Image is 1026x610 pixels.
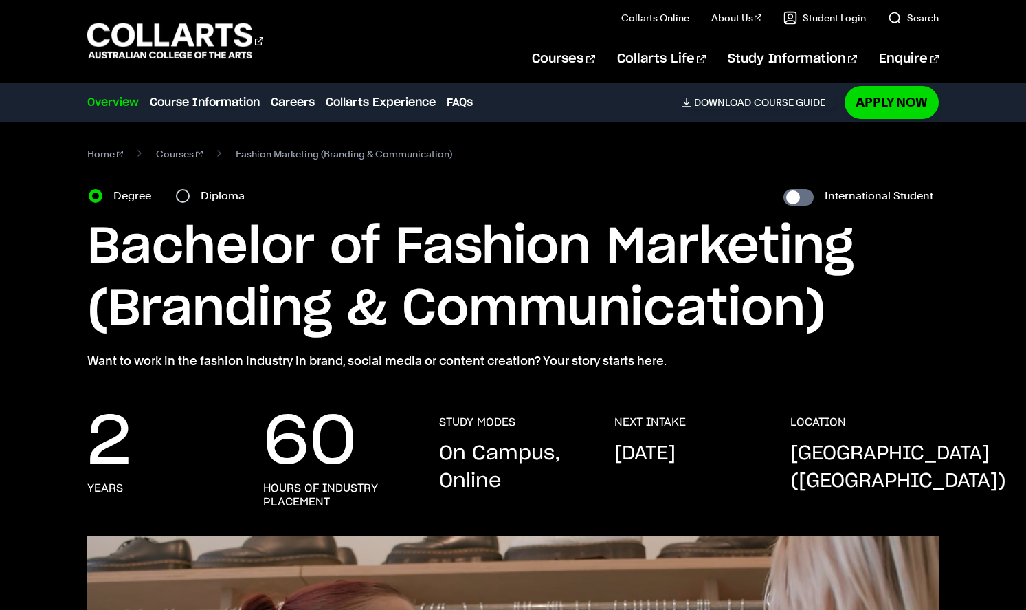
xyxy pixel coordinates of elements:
[682,96,836,109] a: DownloadCourse Guide
[150,94,260,111] a: Course Information
[711,11,762,25] a: About Us
[439,415,515,429] h3: STUDY MODES
[113,186,159,206] label: Degree
[271,94,315,111] a: Careers
[879,36,939,82] a: Enquire
[87,144,124,164] a: Home
[694,96,751,109] span: Download
[87,21,263,61] div: Go to homepage
[790,415,846,429] h3: LOCATION
[87,217,939,340] h1: Bachelor of Fashion Marketing (Branding & Communication)
[87,415,131,470] p: 2
[201,186,253,206] label: Diploma
[617,36,706,82] a: Collarts Life
[888,11,939,25] a: Search
[614,415,686,429] h3: NEXT INTAKE
[845,86,939,118] a: Apply Now
[825,186,933,206] label: International Student
[236,144,452,164] span: Fashion Marketing (Branding & Communication)
[614,440,676,468] p: [DATE]
[156,144,203,164] a: Courses
[87,351,939,371] p: Want to work in the fashion industry in brand, social media or content creation? Your story start...
[263,481,412,509] h3: hours of industry placement
[447,94,473,111] a: FAQs
[783,11,866,25] a: Student Login
[263,415,357,470] p: 60
[439,440,588,495] p: On Campus, Online
[532,36,594,82] a: Courses
[728,36,857,82] a: Study Information
[87,94,139,111] a: Overview
[790,440,1006,495] p: [GEOGRAPHIC_DATA] ([GEOGRAPHIC_DATA])
[621,11,689,25] a: Collarts Online
[326,94,436,111] a: Collarts Experience
[87,481,123,495] h3: years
